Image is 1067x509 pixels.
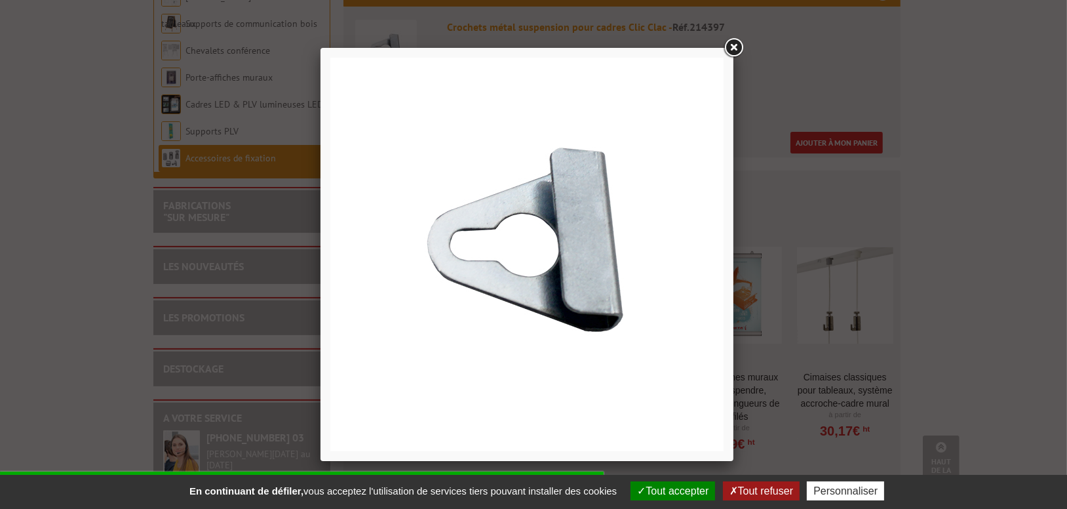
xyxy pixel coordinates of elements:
[183,485,623,497] span: vous acceptez l'utilisation de services tiers pouvant installer des cookies
[807,481,884,500] button: Personnaliser (fenêtre modale)
[630,481,715,500] button: Tout accepter
[723,481,800,500] button: Tout refuser
[189,485,303,497] strong: En continuant de défiler,
[722,36,745,60] a: Close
